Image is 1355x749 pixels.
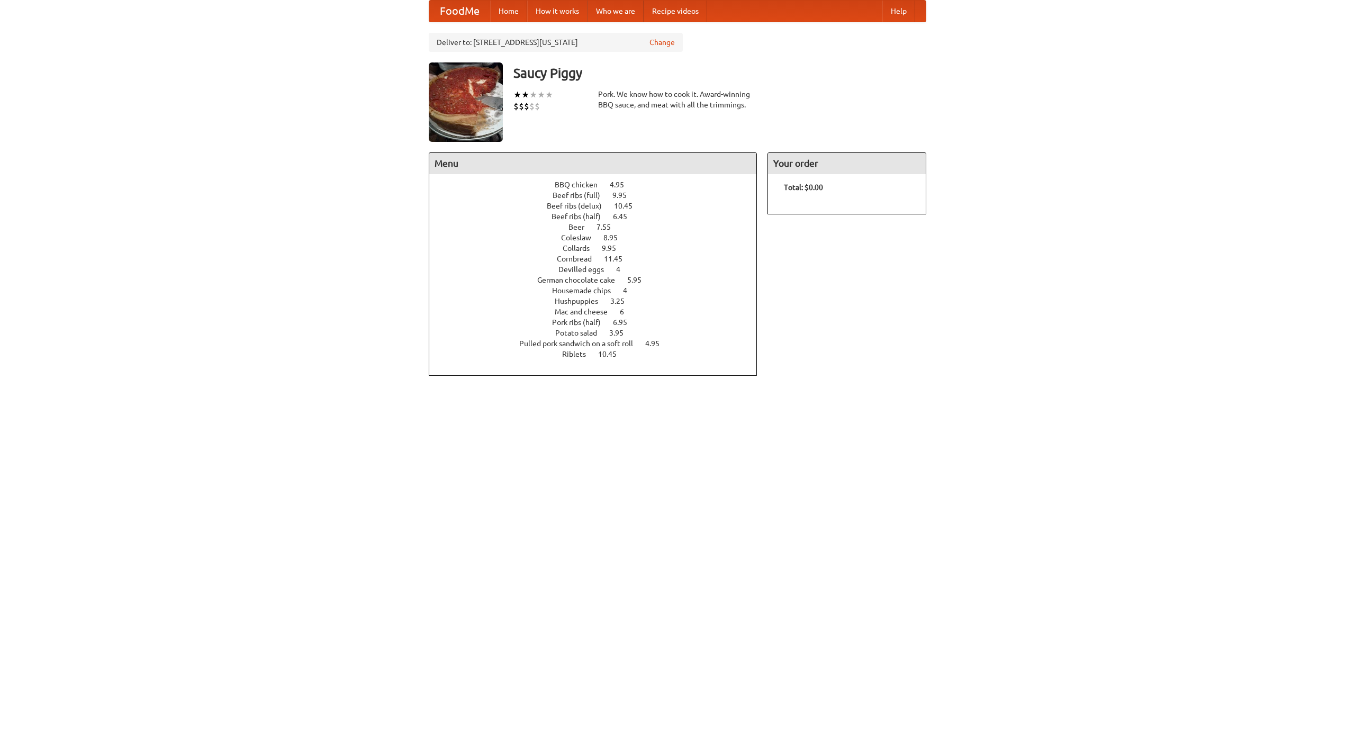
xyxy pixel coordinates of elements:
a: Beef ribs (delux) 10.45 [547,202,652,210]
span: Beer [568,223,595,231]
a: Coleslaw 8.95 [561,233,637,242]
span: 10.45 [614,202,643,210]
span: 11.45 [604,255,633,263]
span: 6.95 [613,318,638,327]
span: Coleslaw [561,233,602,242]
li: $ [519,101,524,112]
span: German chocolate cake [537,276,626,284]
span: BBQ chicken [555,181,608,189]
span: Mac and cheese [555,308,618,316]
li: ★ [545,89,553,101]
a: Devilled eggs 4 [558,265,640,274]
h3: Saucy Piggy [513,62,926,84]
span: 6 [620,308,635,316]
a: Hushpuppies 3.25 [555,297,644,305]
a: BBQ chicken 4.95 [555,181,644,189]
a: German chocolate cake 5.95 [537,276,661,284]
span: Potato salad [555,329,608,337]
span: 4.95 [610,181,635,189]
a: Beef ribs (half) 6.45 [552,212,647,221]
span: Beef ribs (half) [552,212,611,221]
span: 8.95 [603,233,628,242]
span: Collards [563,244,600,252]
a: Recipe videos [644,1,707,22]
li: $ [535,101,540,112]
li: $ [513,101,519,112]
h4: Your order [768,153,926,174]
li: $ [524,101,529,112]
a: Pulled pork sandwich on a soft roll 4.95 [519,339,679,348]
a: Who we are [588,1,644,22]
li: $ [529,101,535,112]
span: Riblets [562,350,597,358]
span: Beef ribs (delux) [547,202,612,210]
span: 4 [616,265,631,274]
span: Housemade chips [552,286,621,295]
img: angular.jpg [429,62,503,142]
span: 6.45 [613,212,638,221]
a: Beer 7.55 [568,223,630,231]
h4: Menu [429,153,756,174]
a: Collards 9.95 [563,244,636,252]
a: Cornbread 11.45 [557,255,642,263]
a: Change [649,37,675,48]
span: 7.55 [597,223,621,231]
span: Hushpuppies [555,297,609,305]
a: Housemade chips 4 [552,286,647,295]
li: ★ [537,89,545,101]
a: Mac and cheese 6 [555,308,644,316]
span: Devilled eggs [558,265,615,274]
span: 9.95 [602,244,627,252]
a: FoodMe [429,1,490,22]
a: How it works [527,1,588,22]
span: 3.95 [609,329,634,337]
span: 4 [623,286,638,295]
a: Beef ribs (full) 9.95 [553,191,646,200]
span: 3.25 [610,297,635,305]
span: 4.95 [645,339,670,348]
a: Potato salad 3.95 [555,329,643,337]
a: Help [882,1,915,22]
li: ★ [513,89,521,101]
span: Cornbread [557,255,602,263]
div: Deliver to: [STREET_ADDRESS][US_STATE] [429,33,683,52]
span: 9.95 [612,191,637,200]
li: ★ [529,89,537,101]
b: Total: $0.00 [784,183,823,192]
li: ★ [521,89,529,101]
span: Beef ribs (full) [553,191,611,200]
a: Home [490,1,527,22]
span: Pork ribs (half) [552,318,611,327]
span: Pulled pork sandwich on a soft roll [519,339,644,348]
span: 5.95 [627,276,652,284]
a: Pork ribs (half) 6.95 [552,318,647,327]
span: 10.45 [598,350,627,358]
div: Pork. We know how to cook it. Award-winning BBQ sauce, and meat with all the trimmings. [598,89,757,110]
a: Riblets 10.45 [562,350,636,358]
